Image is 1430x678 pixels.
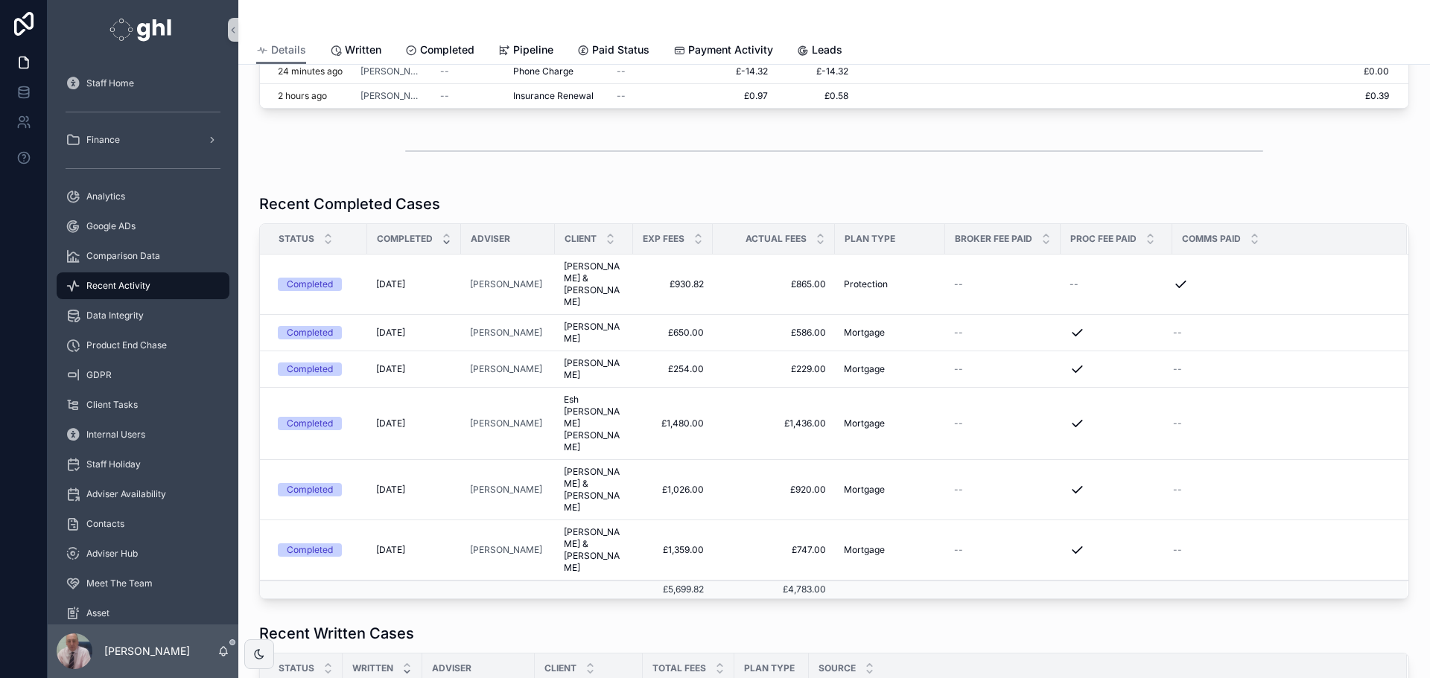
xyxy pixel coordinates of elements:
a: Staff Holiday [57,451,229,478]
a: -- [954,484,1052,496]
a: [DATE] [376,484,452,496]
span: Mortgage [844,327,885,339]
span: £930.82 [642,278,704,290]
a: Leads [797,36,842,66]
span: Status [279,662,314,674]
a: [PERSON_NAME] [360,65,422,77]
span: £254.00 [642,363,704,375]
a: £-14.32 [702,65,768,77]
a: -- [954,418,1052,429]
span: Payment Activity [688,42,773,57]
a: [PERSON_NAME] [470,278,542,290]
a: Mortgage [844,544,936,556]
span: Contacts [86,518,124,530]
span: -- [954,363,963,375]
span: £1,359.00 [642,544,704,556]
span: [DATE] [376,327,405,339]
a: -- [1173,363,1389,375]
span: Protection [844,278,888,290]
span: Data Integrity [86,310,144,322]
span: GDPR [86,369,112,381]
a: Written [330,36,381,66]
a: £229.00 [722,363,826,375]
a: [DATE] [376,278,452,290]
span: Google ADs [86,220,136,232]
span: Meet The Team [86,578,153,589]
span: -- [954,418,963,429]
a: [PERSON_NAME] [470,327,546,339]
a: Details [256,36,306,65]
span: [PERSON_NAME] [564,321,624,345]
a: [PERSON_NAME] [470,363,542,375]
a: [PERSON_NAME] [470,544,542,556]
span: -- [1173,327,1182,339]
span: Adviser [432,662,471,674]
a: Data Integrity [57,302,229,329]
a: [PERSON_NAME] [470,363,546,375]
a: Protection [844,278,936,290]
a: [DATE] [376,418,452,429]
span: Client [544,662,576,674]
a: £-14.32 [786,65,848,77]
a: [PERSON_NAME] [470,484,546,496]
a: Adviser Hub [57,540,229,567]
a: £865.00 [722,278,826,290]
a: -- [954,363,1052,375]
a: -- [954,278,1052,290]
span: Finance [86,134,120,146]
span: Broker Fee Paid [955,233,1032,245]
span: £0.39 [858,90,1389,102]
span: -- [1173,484,1182,496]
span: £1,026.00 [642,484,704,496]
a: Recent Activity [57,272,229,299]
a: £0.58 [786,90,848,102]
a: [PERSON_NAME] [470,278,546,290]
span: Pipeline [513,42,553,57]
a: £0.97 [702,90,768,102]
a: Contacts [57,511,229,537]
span: Client Tasks [86,399,138,411]
div: Completed [287,543,333,557]
a: Mortgage [844,418,936,429]
span: Written [345,42,381,57]
a: Comparison Data [57,243,229,269]
a: £586.00 [722,327,826,339]
a: -- [617,90,684,102]
a: [PERSON_NAME] [470,484,542,496]
a: £920.00 [722,484,826,496]
span: [DATE] [376,484,405,496]
a: £1,436.00 [722,418,826,429]
a: Staff Home [57,70,229,97]
a: £650.00 [642,327,704,339]
span: Exp Fees [643,233,684,245]
span: -- [617,65,626,77]
a: Completed [278,543,358,557]
a: Meet The Team [57,570,229,597]
a: £1,480.00 [642,418,704,429]
a: -- [440,90,495,102]
span: Mortgage [844,484,885,496]
a: [DATE] [376,363,452,375]
a: [PERSON_NAME] & [PERSON_NAME] [564,526,624,574]
a: [PERSON_NAME] [470,418,542,429]
span: -- [1173,363,1182,375]
span: -- [440,90,449,102]
a: 2 hours ago [278,90,343,102]
span: -- [954,544,963,556]
a: Insurance Renewal [513,90,599,102]
span: -- [1173,544,1182,556]
a: -- [954,327,1052,339]
span: Comparison Data [86,250,160,262]
span: Product End Chase [86,339,167,351]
